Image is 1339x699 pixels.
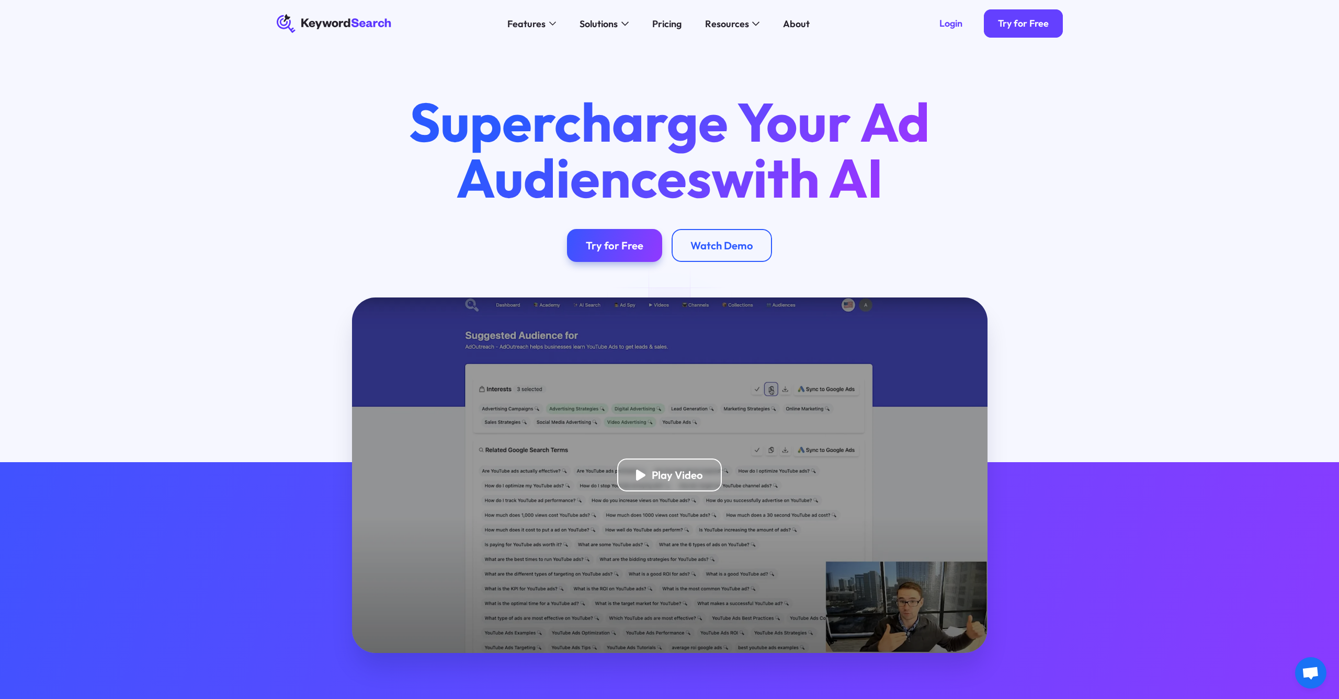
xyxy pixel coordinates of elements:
[567,229,662,262] a: Try for Free
[580,17,618,31] div: Solutions
[939,18,962,30] div: Login
[652,17,682,31] div: Pricing
[783,17,810,31] div: About
[998,18,1049,30] div: Try for Free
[776,14,816,33] a: About
[711,143,883,212] span: with AI
[507,17,546,31] div: Features
[705,17,749,31] div: Resources
[690,239,753,252] div: Watch Demo
[1295,657,1326,689] div: Open de chat
[352,297,988,653] a: open lightbox
[645,14,688,33] a: Pricing
[387,94,952,205] h1: Supercharge Your Ad Audiences
[984,9,1063,38] a: Try for Free
[586,239,643,252] div: Try for Free
[925,9,977,38] a: Login
[652,468,703,482] div: Play Video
